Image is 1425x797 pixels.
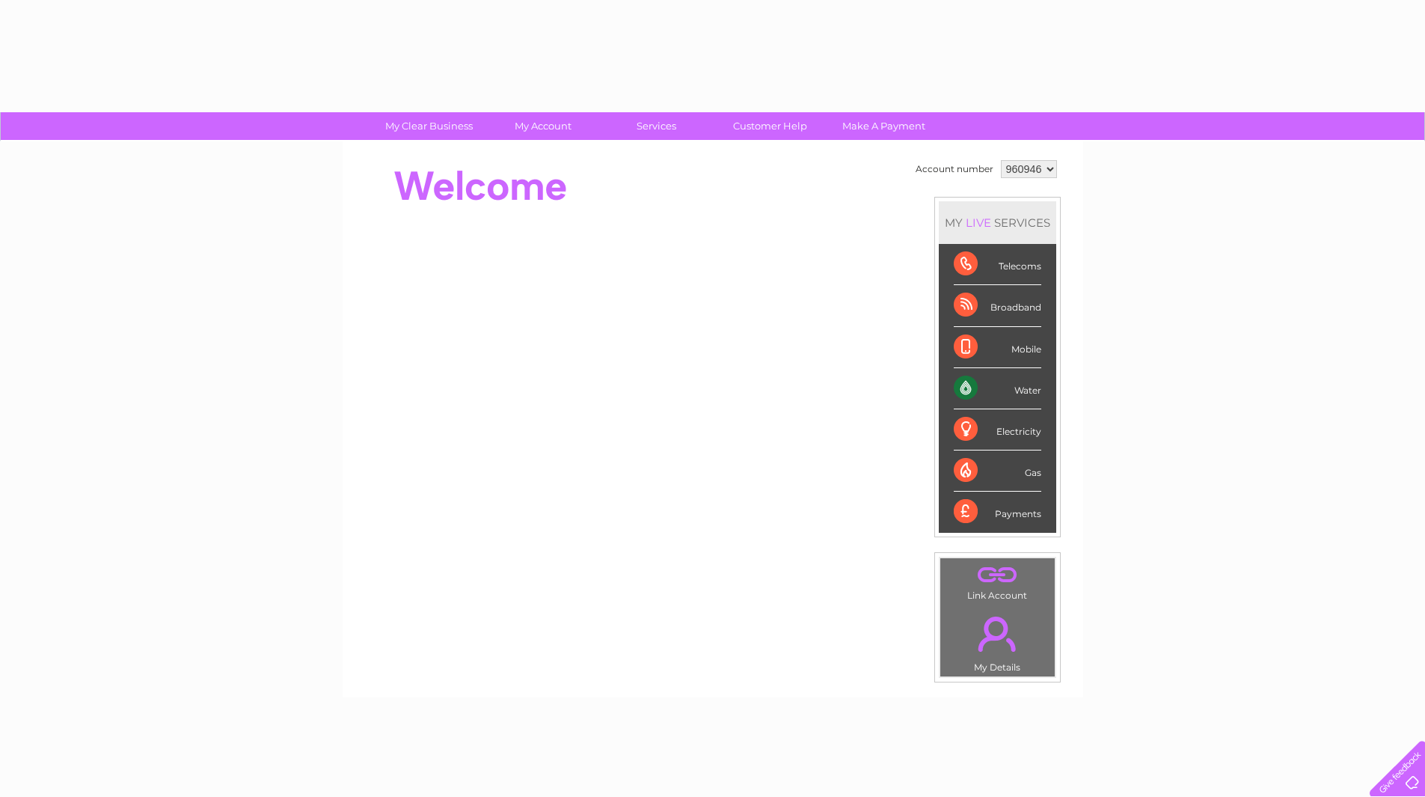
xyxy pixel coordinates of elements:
[954,368,1041,409] div: Water
[708,112,832,140] a: Customer Help
[595,112,718,140] a: Services
[954,285,1041,326] div: Broadband
[367,112,491,140] a: My Clear Business
[954,327,1041,368] div: Mobile
[944,562,1051,588] a: .
[944,608,1051,660] a: .
[939,201,1056,244] div: MY SERVICES
[940,604,1055,677] td: My Details
[954,492,1041,532] div: Payments
[822,112,946,140] a: Make A Payment
[912,156,997,182] td: Account number
[940,558,1055,605] td: Link Account
[481,112,604,140] a: My Account
[954,409,1041,451] div: Electricity
[954,244,1041,285] div: Telecoms
[963,216,994,230] div: LIVE
[954,451,1041,492] div: Gas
